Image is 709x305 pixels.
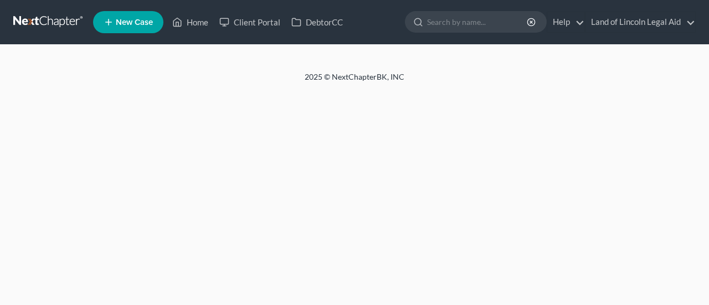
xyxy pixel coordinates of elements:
[427,12,528,32] input: Search by name...
[214,12,286,32] a: Client Portal
[167,12,214,32] a: Home
[39,71,670,91] div: 2025 © NextChapterBK, INC
[585,12,695,32] a: Land of Lincoln Legal Aid
[116,18,153,27] span: New Case
[286,12,348,32] a: DebtorCC
[547,12,584,32] a: Help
